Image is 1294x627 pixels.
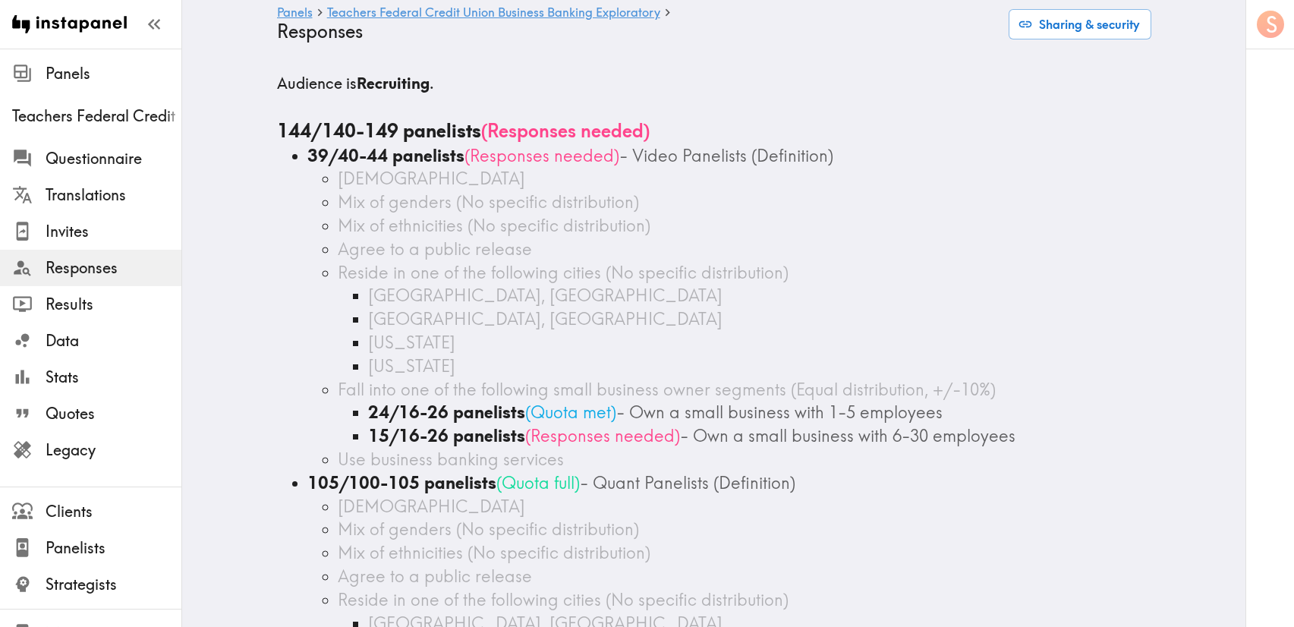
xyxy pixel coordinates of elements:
span: Clients [46,501,181,522]
span: [DEMOGRAPHIC_DATA] [338,168,525,189]
span: Fall into one of the following small business owner segments (Equal distribution, +/-10%) [338,379,996,400]
h4: Responses [277,20,996,43]
span: ( Responses needed ) [464,145,619,166]
span: [GEOGRAPHIC_DATA], [GEOGRAPHIC_DATA] [368,285,723,306]
span: Mix of genders (No specific distribution) [338,191,639,213]
span: S [1266,11,1277,38]
span: [GEOGRAPHIC_DATA], [GEOGRAPHIC_DATA] [368,308,723,329]
button: S [1255,9,1286,39]
h5: Audience is . [277,73,1151,94]
b: 105/100-105 panelists [307,472,496,493]
span: Questionnaire [46,148,181,169]
b: 39/40-44 panelists [307,145,464,166]
a: Teachers Federal Credit Union Business Banking Exploratory [327,6,660,20]
span: Panelists [46,537,181,559]
span: Mix of genders (No specific distribution) [338,518,639,540]
span: Mix of ethnicities (No specific distribution) [338,215,650,236]
span: Invites [46,221,181,242]
span: Mix of ethnicities (No specific distribution) [338,542,650,563]
b: Recruiting [357,74,430,93]
b: 144/140-149 panelists [277,119,481,142]
span: Use business banking services [338,449,564,470]
span: Reside in one of the following cities (No specific distribution) [338,262,789,283]
span: ( Responses needed ) [481,119,650,142]
button: Sharing & security [1009,9,1151,39]
span: Quotes [46,403,181,424]
span: ( Quota met ) [525,402,616,423]
span: Responses [46,257,181,279]
a: Panels [277,6,313,20]
span: [US_STATE] [368,355,455,377]
span: - Video Panelists (Definition) [619,145,833,166]
span: - Own a small business with 1-5 employees [616,402,943,423]
span: Translations [46,184,181,206]
span: - Own a small business with 6-30 employees [680,425,1015,446]
span: ( Quota full ) [496,472,580,493]
span: Panels [46,63,181,84]
span: Teachers Federal Credit Union Business Banking Exploratory [12,106,181,127]
span: Results [46,294,181,315]
span: ( Responses needed ) [525,425,680,446]
span: Data [46,330,181,351]
span: Stats [46,367,181,388]
span: Reside in one of the following cities (No specific distribution) [338,589,789,610]
b: 24/16-26 panelists [368,402,525,423]
span: Legacy [46,440,181,461]
b: 15/16-26 panelists [368,425,525,446]
span: Agree to a public release [338,238,532,260]
span: Strategists [46,574,181,595]
span: [US_STATE] [368,332,455,353]
span: Agree to a public release [338,566,532,587]
span: [DEMOGRAPHIC_DATA] [338,496,525,517]
span: - Quant Panelists (Definition) [580,472,795,493]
